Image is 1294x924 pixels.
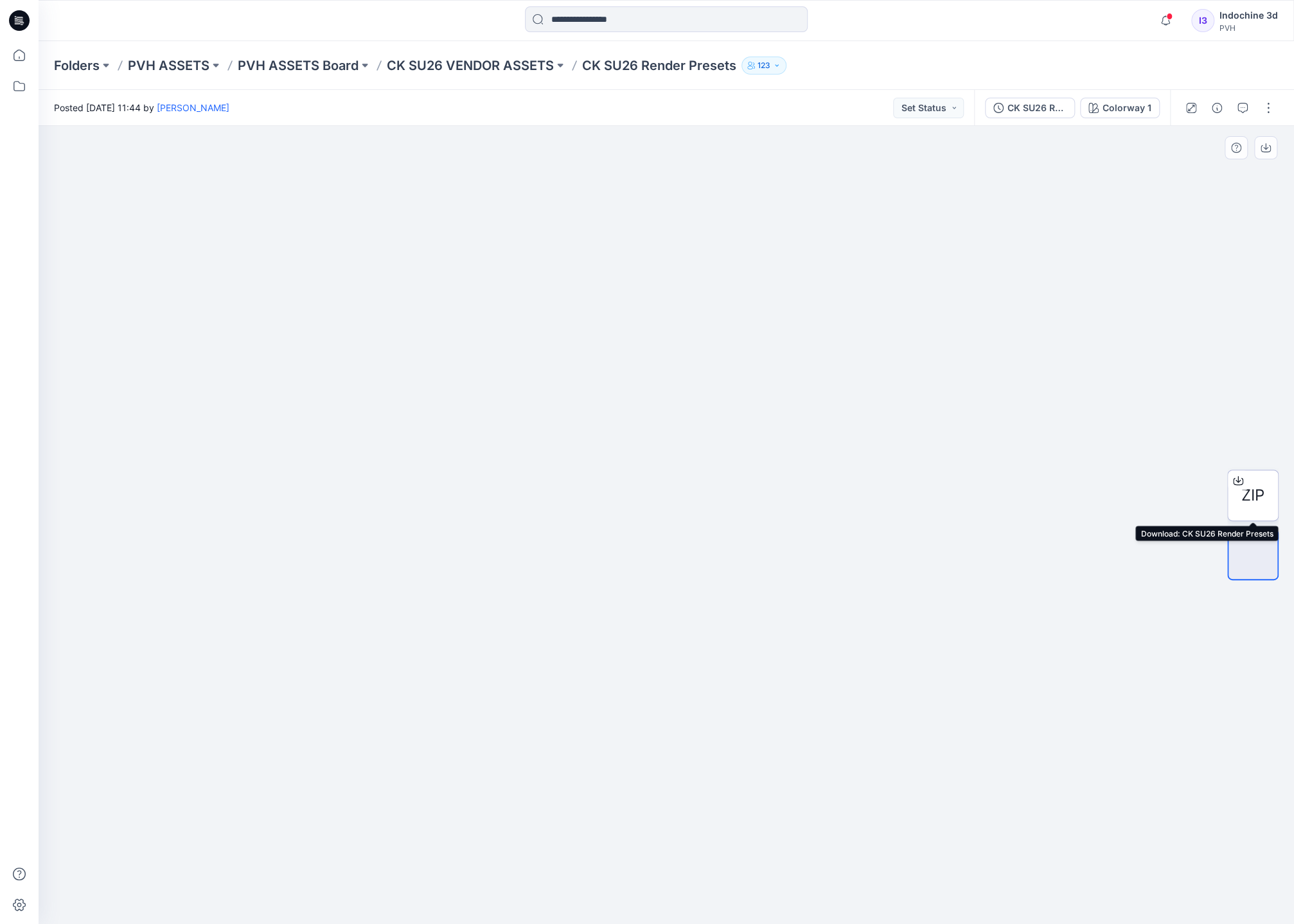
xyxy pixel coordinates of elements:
p: CK SU26 Render Presets [582,57,736,75]
button: 123 [741,57,786,75]
span: ZIP [1241,484,1264,507]
div: Indochine 3d [1219,8,1278,23]
a: [PERSON_NAME] [157,102,229,113]
div: I3 [1191,9,1214,32]
span: Posted [DATE] 11:44 by [54,101,229,114]
p: 123 [758,58,770,73]
img: Screenshot 2025-07-21 at 17.46.33 [1228,530,1277,579]
a: Folders [54,57,100,75]
button: CK SU26 Render Views Presets [985,98,1075,118]
button: Colorway 1 [1080,98,1160,118]
button: Details [1207,98,1227,118]
div: CK SU26 Render Views Presets [1007,101,1067,115]
div: PVH [1219,23,1278,33]
div: Colorway 1 [1103,101,1151,115]
a: PVH ASSETS Board [238,57,359,75]
a: PVH ASSETS [128,57,209,75]
a: CK SU26 VENDOR ASSETS [387,57,554,75]
img: eyJhbGciOiJIUzI1NiIsImtpZCI6IjAiLCJzbHQiOiJzZXMiLCJ0eXAiOiJKV1QifQ.eyJkYXRhIjp7InR5cGUiOiJzdG9yYW... [367,185,966,924]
